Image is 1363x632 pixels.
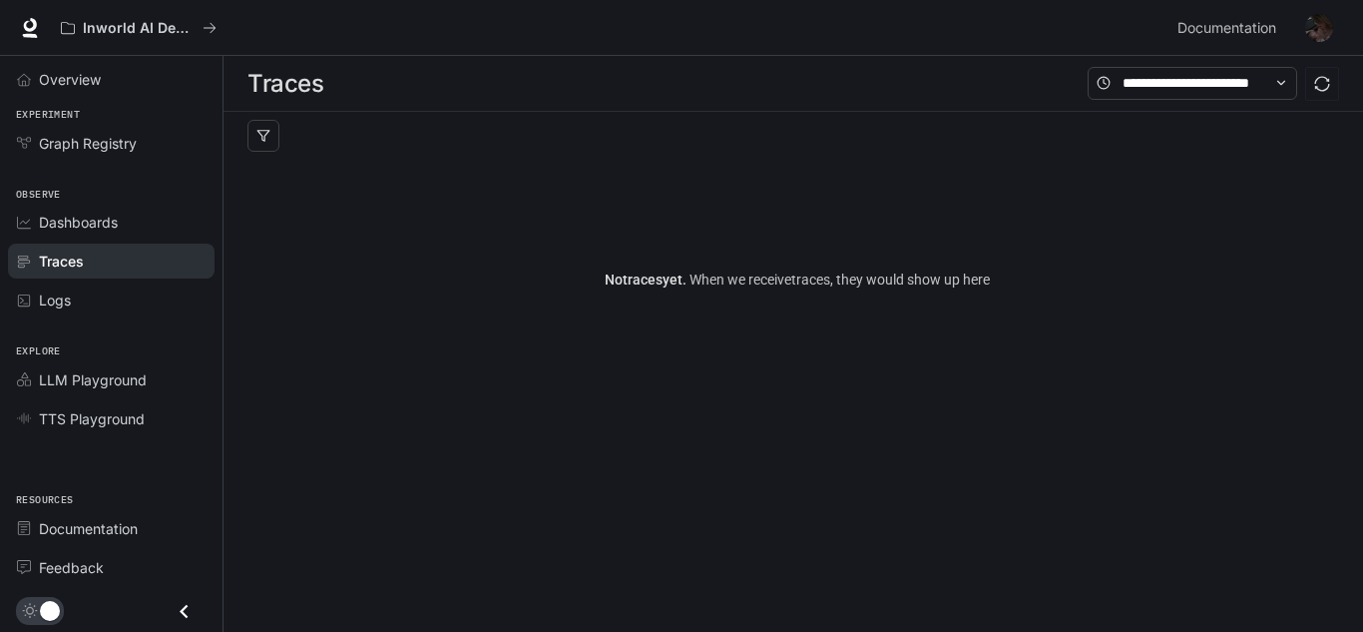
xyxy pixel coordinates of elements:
[8,511,215,546] a: Documentation
[39,408,145,429] span: TTS Playground
[162,591,207,632] button: Close drawer
[39,69,101,90] span: Overview
[686,272,990,288] span: When we receive traces , they would show up here
[1169,8,1291,48] a: Documentation
[39,369,147,390] span: LLM Playground
[8,205,215,240] a: Dashboards
[39,212,118,233] span: Dashboards
[1177,16,1276,41] span: Documentation
[8,126,215,161] a: Graph Registry
[39,518,138,539] span: Documentation
[83,20,195,37] p: Inworld AI Demos
[8,401,215,436] a: TTS Playground
[39,557,104,578] span: Feedback
[1299,8,1339,48] button: User avatar
[8,362,215,397] a: LLM Playground
[605,269,990,291] article: No traces yet.
[39,251,84,272] span: Traces
[52,8,226,48] button: All workspaces
[40,599,60,621] span: Dark mode toggle
[1305,14,1333,42] img: User avatar
[39,133,137,154] span: Graph Registry
[247,64,323,104] h1: Traces
[8,283,215,317] a: Logs
[39,290,71,311] span: Logs
[8,550,215,585] a: Feedback
[8,62,215,97] a: Overview
[8,244,215,279] a: Traces
[1314,76,1330,92] span: sync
